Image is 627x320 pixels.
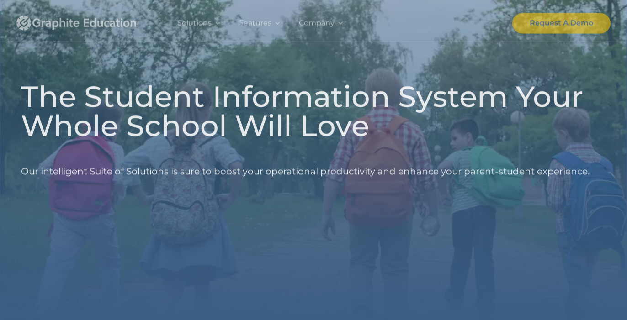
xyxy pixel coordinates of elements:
div: Company [299,16,335,29]
a: Request A Demo [512,13,611,33]
a: home [16,5,154,41]
div: Company [290,5,353,41]
div: Solutions [168,5,230,41]
div: Request A Demo [530,16,593,29]
div: Features [239,16,271,29]
div: Features [230,5,290,41]
h1: The Student Information System Your Whole School Will Love [21,82,606,140]
p: Our intelligent Suite of Solutions is sure to boost your operational productivity and enhance you... [21,147,590,195]
div: Solutions [177,16,212,29]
